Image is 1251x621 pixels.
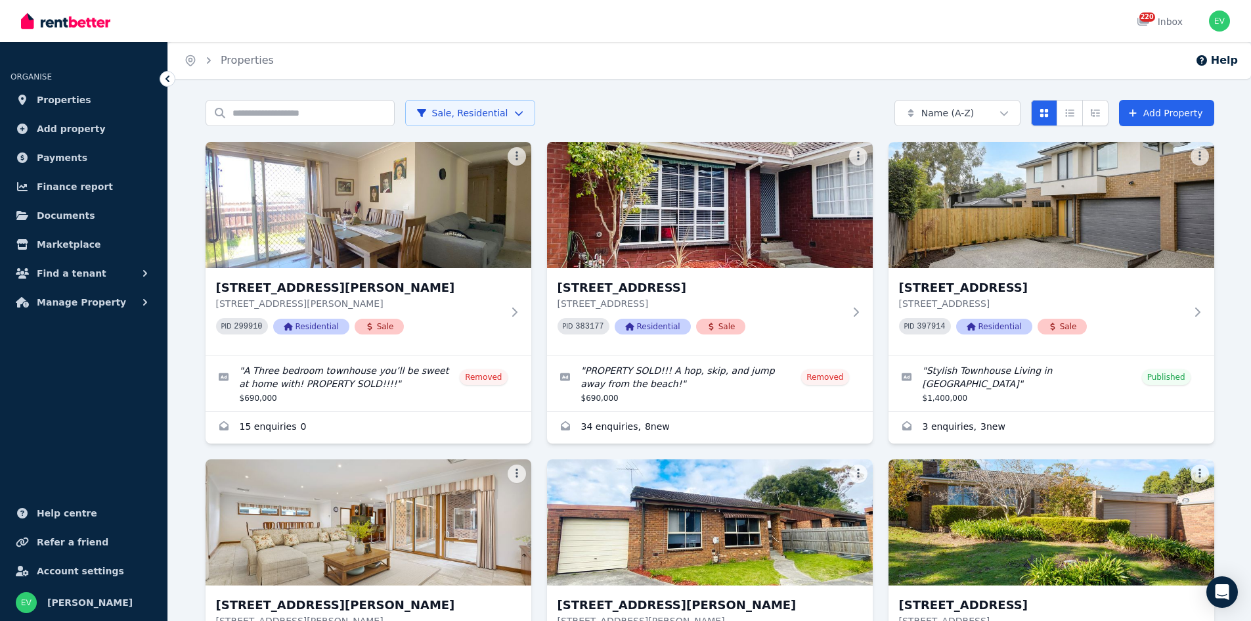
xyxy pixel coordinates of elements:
a: 2/25 Springs Road, Clayton South[STREET_ADDRESS][PERSON_NAME][STREET_ADDRESS][PERSON_NAME]PID 299... [206,142,531,356]
div: Inbox [1137,15,1183,28]
h3: [STREET_ADDRESS][PERSON_NAME] [216,279,502,297]
span: Residential [956,319,1032,334]
a: Properties [221,54,274,66]
a: Documents [11,202,157,229]
img: 3/35 Bay St, Parkdale [547,142,873,268]
a: 3/35 Bay St, Parkdale[STREET_ADDRESS][STREET_ADDRESS]PID 383177ResidentialSale [547,142,873,356]
h3: [STREET_ADDRESS] [558,279,844,297]
button: Card view [1031,100,1057,126]
span: Sale [696,319,746,334]
a: Enquiries for 2/25 Springs Road, Clayton South [206,412,531,444]
button: Manage Property [11,289,157,315]
span: Sale, Residential [416,106,508,120]
h3: [STREET_ADDRESS][PERSON_NAME] [558,596,844,614]
span: 220 [1139,12,1155,22]
button: More options [508,147,526,166]
span: Add property [37,121,106,137]
small: PID [904,323,915,330]
button: Expanded list view [1082,100,1108,126]
a: Edit listing: PROPERTY SOLD!!! A hop, skip, and jump away from the beach! [547,356,873,411]
a: Edit listing: Stylish Townhouse Living in Ivanhoe East [889,356,1214,411]
a: Help centre [11,500,157,526]
p: [STREET_ADDRESS] [558,297,844,310]
span: Sale [1038,319,1087,334]
button: Sale, Residential [405,100,535,126]
a: Edit listing: A Three bedroom townhouse you’ll be sweet at home with! PROPERTY SOLD!!!! [206,356,531,411]
div: Open Intercom Messenger [1206,576,1238,608]
img: 3/41 Rotherwood Road [889,142,1214,268]
span: Residential [273,319,349,334]
button: Find a tenant [11,260,157,287]
span: [PERSON_NAME] [47,595,133,610]
button: More options [1191,465,1209,483]
p: [STREET_ADDRESS] [899,297,1185,310]
code: 397914 [917,322,945,331]
a: 3/41 Rotherwood Road[STREET_ADDRESS][STREET_ADDRESS]PID 397914ResidentialSale [889,142,1214,356]
button: More options [849,147,867,166]
h3: [STREET_ADDRESS] [899,596,1185,614]
img: 5/32 Roberts Street, Frankston [547,459,873,586]
span: Residential [615,319,691,334]
a: Finance report [11,173,157,200]
small: PID [563,323,573,330]
span: Name (A-Z) [921,106,975,120]
a: Payments [11,145,157,171]
a: Enquiries for 3/35 Bay St, Parkdale [547,412,873,444]
img: 8 Jindalee Court, Frankston [889,459,1214,586]
img: RentBetter [21,11,110,31]
span: Refer a friend [37,534,108,550]
button: Name (A-Z) [894,100,1021,126]
img: Emma Vatos [1209,11,1230,32]
img: Emma Vatos [16,592,37,613]
div: View options [1031,100,1108,126]
p: [STREET_ADDRESS][PERSON_NAME] [216,297,502,310]
span: Documents [37,208,95,223]
a: Marketplace [11,231,157,258]
span: ORGANISE [11,72,52,81]
button: More options [508,465,526,483]
a: Refer a friend [11,529,157,555]
code: 299910 [234,322,262,331]
a: Account settings [11,558,157,584]
nav: Breadcrumb [168,42,290,79]
a: Add property [11,116,157,142]
code: 383177 [575,322,604,331]
h3: [STREET_ADDRESS][PERSON_NAME] [216,596,502,614]
a: Enquiries for 3/41 Rotherwood Road [889,412,1214,444]
button: Help [1195,53,1238,68]
a: Properties [11,87,157,113]
span: Properties [37,92,91,108]
span: Manage Property [37,294,126,310]
small: PID [221,323,232,330]
span: Marketplace [37,237,100,252]
h3: [STREET_ADDRESS] [899,279,1185,297]
span: Payments [37,150,87,166]
button: More options [849,465,867,483]
button: More options [1191,147,1209,166]
span: Finance report [37,179,113,195]
button: Compact list view [1057,100,1083,126]
span: Help centre [37,505,97,521]
span: Find a tenant [37,265,106,281]
span: Sale [355,319,405,334]
span: Account settings [37,563,124,579]
a: Add Property [1119,100,1214,126]
img: 5 Dixon Ave, Werribee [206,459,531,586]
img: 2/25 Springs Road, Clayton South [206,142,531,268]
